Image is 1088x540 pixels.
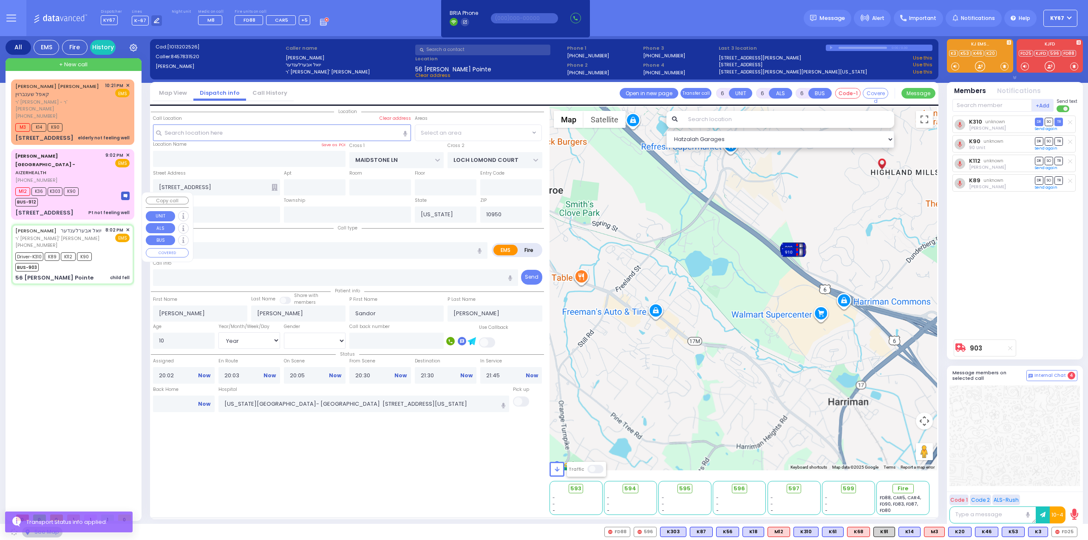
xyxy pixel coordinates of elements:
span: K-67 [132,16,149,25]
button: Transfer call [680,88,711,99]
input: Search location here [153,124,411,141]
label: Medic on call [198,9,225,14]
a: Open this area in Google Maps (opens a new window) [552,459,580,470]
span: Important [909,14,936,22]
span: Driver-K310 [15,252,43,261]
span: TR [1054,157,1063,165]
span: K112 [61,252,76,261]
span: קאפל שענברוין [15,90,49,98]
span: + New call [59,60,88,69]
div: K3 [1028,527,1048,537]
div: ALS [924,527,945,537]
span: 599 [843,484,854,493]
button: COVERED [146,248,189,257]
span: BUS-912 [15,198,38,206]
label: Dispatcher [101,9,122,14]
div: K20 [948,527,972,537]
span: DR [1035,137,1043,145]
span: Call type [334,225,362,231]
a: K112 [969,158,980,164]
input: Search hospital [218,396,510,412]
span: - [662,495,664,501]
span: [1013202526] [167,43,199,50]
span: 4 [1068,372,1075,379]
label: En Route [218,358,280,365]
span: ר' [PERSON_NAME] - ר' [PERSON_NAME] [15,99,102,113]
span: DR [1035,176,1043,184]
button: ALS [146,223,175,233]
span: ✕ [126,152,130,159]
label: P Last Name [448,296,476,303]
img: Logo [34,13,90,23]
a: Use this [913,54,932,62]
span: 594 [624,484,636,493]
button: Members [954,86,986,96]
button: Map camera controls [916,413,933,430]
span: K90 [64,187,79,196]
button: UNIT [146,211,175,221]
label: Assigned [153,358,215,365]
label: State [415,197,427,204]
span: CAR5 [275,17,288,23]
button: KY67 [1043,10,1077,27]
span: Phone 2 [567,62,640,69]
a: FD25 [1019,50,1033,57]
button: Toggle fullscreen view [916,111,933,128]
div: K14 [898,527,921,537]
input: Search location [683,111,895,128]
span: - [771,495,773,501]
a: 903 [970,345,982,351]
a: Now [394,372,407,379]
span: Status [336,351,359,357]
span: - [607,495,609,501]
div: K91 [873,527,895,537]
label: Call Location [153,115,182,122]
label: Call back number [349,323,390,330]
img: message.svg [810,15,816,21]
label: Cross 1 [349,142,365,149]
div: 901 [780,243,805,255]
span: 10:21 PM [105,82,123,89]
div: 56 [PERSON_NAME] Pointe [15,274,93,282]
span: TR [1054,137,1063,145]
label: KJFD [1017,42,1083,48]
span: EMS [115,234,130,242]
span: FD88 [244,17,255,23]
div: BLS [716,527,739,537]
label: In Service [480,358,542,365]
span: Location [334,108,361,115]
label: [PHONE_NUMBER] [643,52,685,59]
span: EMS [115,159,130,167]
gmp-advanced-marker: 909 [787,241,800,254]
label: [PHONE_NUMBER] [567,69,609,76]
span: - [825,501,827,507]
span: BRIA Phone [450,9,478,17]
label: Floor [415,170,425,177]
span: Message [819,14,845,23]
button: Notifications [997,86,1041,96]
span: 596 [734,484,745,493]
a: Call History [246,89,294,97]
label: [PERSON_NAME] [156,63,283,70]
span: Joel Rubin [969,164,1006,170]
div: FD88, CAR5, CAR4, FD90, FD83, FD87, FD80 [880,495,926,514]
div: BLS [660,527,686,537]
span: יואל אבערלענדער [61,227,102,234]
label: On Scene [284,358,346,365]
span: Send text [1057,98,1077,105]
span: TR [1054,118,1063,126]
span: unknown [985,119,1005,125]
label: Cross 2 [448,142,465,149]
label: EMS [493,245,518,255]
button: +Add [1032,99,1054,112]
div: M12 [768,527,790,537]
label: [PHONE_NUMBER] [643,69,685,76]
img: Google [552,459,580,470]
label: First Name [153,296,177,303]
label: Lines [132,9,162,14]
span: KY67 [1050,14,1064,22]
a: Send again [1035,165,1057,170]
div: K46 [975,527,998,537]
label: Save as POI [321,142,346,148]
label: Caller name [286,45,413,52]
